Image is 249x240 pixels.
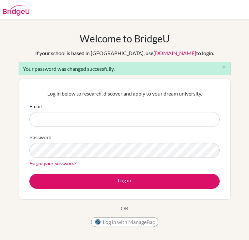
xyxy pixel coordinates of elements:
div: Your password was changed successfully. [19,62,231,75]
button: Log in with ManageBac [91,217,158,227]
div: If your school is based in [GEOGRAPHIC_DATA], use to login. [35,49,214,57]
i: close [221,65,226,69]
h1: Welcome to BridgeU [80,33,170,44]
button: Close [217,62,230,72]
a: [DOMAIN_NAME] [153,50,196,56]
p: Log in below to research, discover and apply to your dream university. [29,90,220,97]
button: Log in [29,174,220,189]
label: Email [29,102,42,110]
img: Bridge-U [3,5,29,16]
p: OR [121,204,128,212]
label: Password [29,133,52,141]
a: Forgot your password? [29,160,76,166]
